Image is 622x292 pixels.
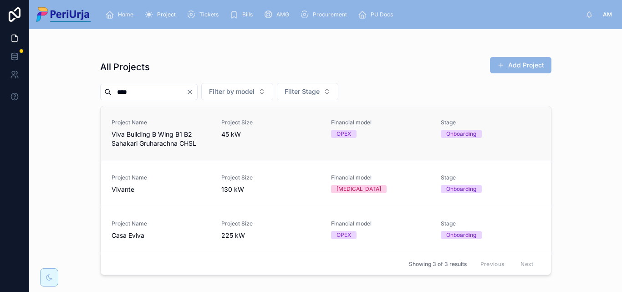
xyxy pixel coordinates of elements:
[102,6,140,23] a: Home
[221,174,320,181] span: Project Size
[112,174,210,181] span: Project Name
[336,130,351,138] div: OPEX
[336,231,351,239] div: OPEX
[409,261,467,268] span: Showing 3 of 3 results
[603,11,612,18] span: AM
[100,61,150,73] h1: All Projects
[297,6,353,23] a: Procurement
[101,207,551,253] a: Project NameCasa EvivaProject Size225 kWFinancial modelOPEXStageOnboarding
[221,220,320,227] span: Project Size
[331,174,430,181] span: Financial model
[36,7,91,22] img: App logo
[101,106,551,161] a: Project NameViva Building B Wing B1 B2 Sahakari Gruharachna CHSLProject Size45 kWFinancial modelO...
[446,130,476,138] div: Onboarding
[201,83,273,100] button: Select Button
[118,11,133,18] span: Home
[157,11,176,18] span: Project
[313,11,347,18] span: Procurement
[277,83,338,100] button: Select Button
[142,6,182,23] a: Project
[221,130,320,139] span: 45 kW
[441,119,540,126] span: Stage
[490,57,551,73] button: Add Project
[112,130,210,148] span: Viva Building B Wing B1 B2 Sahakari Gruharachna CHSL
[355,6,399,23] a: PU Docs
[221,231,320,240] span: 225 kW
[112,119,210,126] span: Project Name
[276,11,289,18] span: AMG
[331,220,430,227] span: Financial model
[98,5,586,25] div: scrollable content
[331,119,430,126] span: Financial model
[101,161,551,207] a: Project NameVivanteProject Size130 kWFinancial model[MEDICAL_DATA]StageOnboarding
[112,231,210,240] span: Casa Eviva
[184,6,225,23] a: Tickets
[371,11,393,18] span: PU Docs
[221,119,320,126] span: Project Size
[285,87,320,96] span: Filter Stage
[441,174,540,181] span: Stage
[112,220,210,227] span: Project Name
[209,87,255,96] span: Filter by model
[242,11,253,18] span: Bills
[446,185,476,193] div: Onboarding
[112,185,210,194] span: Vivante
[199,11,219,18] span: Tickets
[221,185,320,194] span: 130 kW
[441,220,540,227] span: Stage
[186,88,197,96] button: Clear
[336,185,381,193] div: [MEDICAL_DATA]
[446,231,476,239] div: Onboarding
[227,6,259,23] a: Bills
[261,6,296,23] a: AMG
